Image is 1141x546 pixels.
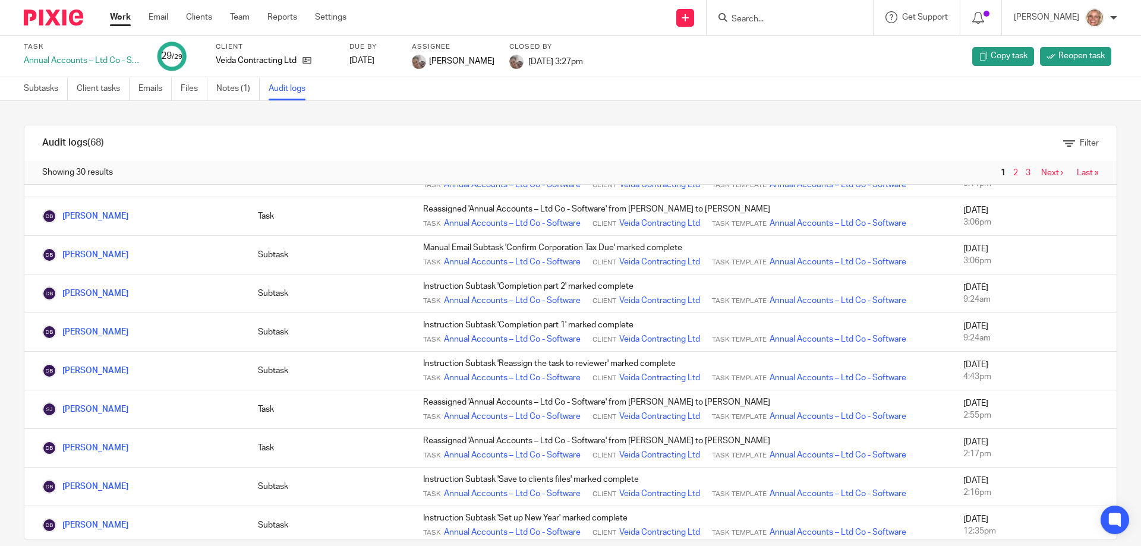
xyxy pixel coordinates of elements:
[592,258,616,267] span: Client
[444,333,581,345] a: Annual Accounts – Ltd Co - Software
[770,526,906,538] a: Annual Accounts – Ltd Co - Software
[592,528,616,538] span: Client
[963,448,1105,460] div: 2:17pm
[411,274,951,313] td: Instruction Subtask 'Completion part 2' marked complete
[1080,139,1099,147] span: Filter
[951,468,1117,506] td: [DATE]
[42,212,128,220] a: [PERSON_NAME]
[712,219,767,229] span: Task Template
[619,488,700,500] a: Veida Contracting Ltd
[444,372,581,384] a: Annual Accounts – Ltd Co - Software
[712,181,767,190] span: Task Template
[592,296,616,306] span: Client
[42,166,113,178] span: Showing 30 results
[444,411,581,422] a: Annual Accounts – Ltd Co - Software
[246,468,411,506] td: Subtask
[42,521,128,529] a: [PERSON_NAME]
[444,179,581,191] a: Annual Accounts – Ltd Co - Software
[411,429,951,468] td: Reassigned 'Annual Accounts – Ltd Co - Software' from [PERSON_NAME] to [PERSON_NAME]
[1077,169,1099,177] a: Last »
[712,258,767,267] span: Task Template
[1014,11,1079,23] p: [PERSON_NAME]
[315,11,346,23] a: Settings
[1040,47,1111,66] a: Reopen task
[216,42,335,52] label: Client
[963,487,1105,498] div: 2:16pm
[216,77,260,100] a: Notes (1)
[42,444,128,452] a: [PERSON_NAME]
[24,10,83,26] img: Pixie
[592,451,616,460] span: Client
[770,333,906,345] a: Annual Accounts – Ltd Co - Software
[619,372,700,384] a: Veida Contracting Ltd
[42,325,56,339] img: Duncan O&#39;Brien
[411,197,951,236] td: Reassigned 'Annual Accounts – Ltd Co - Software' from [PERSON_NAME] to [PERSON_NAME]
[444,295,581,307] a: Annual Accounts – Ltd Co - Software
[619,217,700,229] a: Veida Contracting Ltd
[423,374,441,383] span: Task
[1058,50,1105,62] span: Reopen task
[770,372,906,384] a: Annual Accounts – Ltd Co - Software
[712,412,767,422] span: Task Template
[42,405,128,414] a: [PERSON_NAME]
[998,166,1008,180] span: 1
[619,526,700,538] a: Veida Contracting Ltd
[770,256,906,268] a: Annual Accounts – Ltd Co - Software
[963,332,1105,344] div: 9:24am
[138,77,172,100] a: Emails
[509,55,524,69] img: me.jpg
[712,374,767,383] span: Task Template
[444,488,581,500] a: Annual Accounts – Ltd Co - Software
[444,449,581,461] a: Annual Accounts – Ltd Co - Software
[110,11,131,23] a: Work
[411,236,951,274] td: Manual Email Subtask 'Confirm Corporation Tax Due' marked complete
[444,217,581,229] a: Annual Accounts – Ltd Co - Software
[712,490,767,499] span: Task Template
[619,411,700,422] a: Veida Contracting Ltd
[592,219,616,229] span: Client
[444,526,581,538] a: Annual Accounts – Ltd Co - Software
[770,449,906,461] a: Annual Accounts – Ltd Co - Software
[712,528,767,538] span: Task Template
[246,197,411,236] td: Task
[246,390,411,429] td: Task
[951,197,1117,236] td: [DATE]
[349,55,397,67] div: [DATE]
[770,488,906,500] a: Annual Accounts – Ltd Co - Software
[423,219,441,229] span: Task
[423,181,441,190] span: Task
[951,274,1117,313] td: [DATE]
[411,506,951,545] td: Instruction Subtask 'Set up New Year' marked complete
[149,11,168,23] a: Email
[411,468,951,506] td: Instruction Subtask 'Save to clients files' marked complete
[186,11,212,23] a: Clients
[592,490,616,499] span: Client
[267,11,297,23] a: Reports
[246,236,411,274] td: Subtask
[411,352,951,390] td: Instruction Subtask 'Reassign the task to reviewer' marked complete
[1026,169,1030,177] a: 3
[951,313,1117,352] td: [DATE]
[619,256,700,268] a: Veida Contracting Ltd
[951,390,1117,429] td: [DATE]
[770,411,906,422] a: Annual Accounts – Ltd Co - Software
[592,412,616,422] span: Client
[423,412,441,422] span: Task
[998,168,1099,178] nav: pager
[712,451,767,460] span: Task Template
[423,451,441,460] span: Task
[246,506,411,545] td: Subtask
[963,371,1105,383] div: 4:43pm
[423,490,441,499] span: Task
[246,429,411,468] td: Task
[619,449,700,461] a: Veida Contracting Ltd
[42,367,128,375] a: [PERSON_NAME]
[161,49,182,63] div: 29
[42,441,56,455] img: Duncan O&#39;Brien
[269,77,314,100] a: Audit logs
[42,518,56,532] img: Duncan O&#39;Brien
[444,256,581,268] a: Annual Accounts – Ltd Co - Software
[951,429,1117,468] td: [DATE]
[423,528,441,538] span: Task
[963,255,1105,267] div: 3:06pm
